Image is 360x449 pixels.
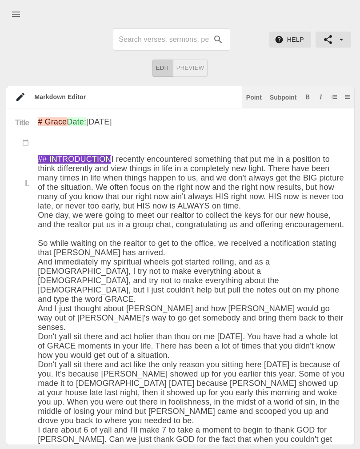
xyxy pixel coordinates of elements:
button: Add bold text [303,92,312,101]
button: Add ordered list [330,92,339,101]
div: Subpoint [270,94,297,100]
button: menu [5,4,27,25]
span: Help [276,34,304,45]
div: Title [6,117,38,138]
input: Search sermons [119,32,208,47]
button: Add italic text [316,92,325,101]
span: Preview [176,63,204,73]
div: text alignment [152,60,208,77]
button: Insert point [244,92,264,101]
span: Edit [156,63,170,73]
div: I. [15,179,29,188]
button: Subpoint [268,92,299,101]
button: Edit [152,60,173,77]
button: search [208,30,228,49]
div: Markdown Editor [26,92,242,101]
button: Help [269,32,311,48]
button: Add unordered list [343,92,352,101]
div: Point [246,94,262,100]
button: Preview [173,60,208,77]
